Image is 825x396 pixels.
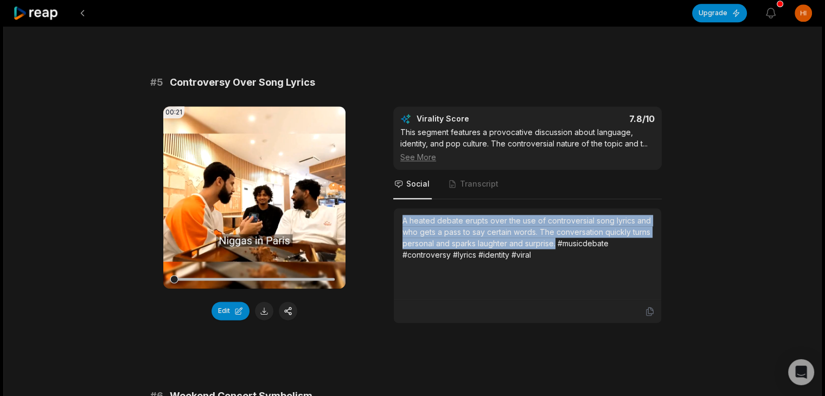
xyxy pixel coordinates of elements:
span: Controversy Over Song Lyrics [170,75,315,90]
nav: Tabs [393,170,662,199]
span: # 5 [150,75,163,90]
div: Open Intercom Messenger [788,359,814,385]
div: Virality Score [417,113,533,124]
span: Transcript [460,178,498,189]
video: Your browser does not support mp4 format. [163,106,346,289]
button: Edit [212,302,250,320]
button: Upgrade [692,4,747,22]
div: See More [400,151,655,163]
div: 7.8 /10 [539,113,655,124]
div: A heated debate erupts over the use of controversial song lyrics and who gets a pass to say certa... [402,215,653,260]
div: This segment features a provocative discussion about language, identity, and pop culture. The con... [400,126,655,163]
span: Social [406,178,430,189]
